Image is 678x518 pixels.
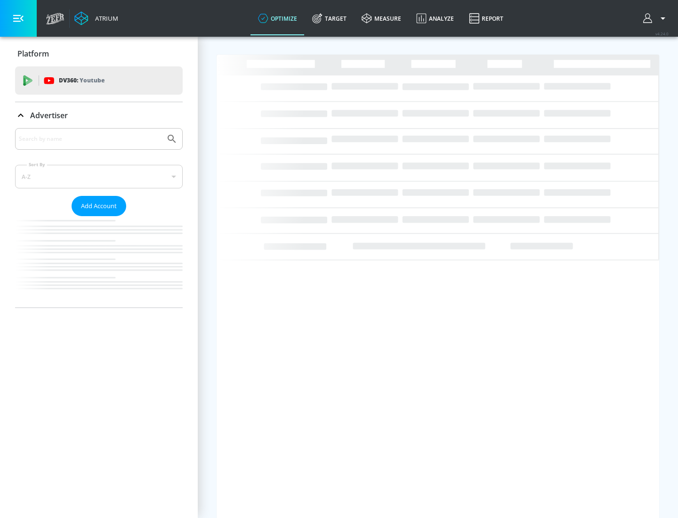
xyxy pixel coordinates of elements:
a: Report [461,1,511,35]
nav: list of Advertiser [15,216,183,308]
div: Advertiser [15,128,183,308]
p: Youtube [80,75,105,85]
a: optimize [250,1,305,35]
div: Platform [15,40,183,67]
input: Search by name [19,133,161,145]
p: Advertiser [30,110,68,121]
span: v 4.24.0 [655,31,669,36]
a: measure [354,1,409,35]
a: Analyze [409,1,461,35]
p: DV360: [59,75,105,86]
a: Target [305,1,354,35]
div: Advertiser [15,102,183,129]
span: Add Account [81,201,117,211]
button: Add Account [72,196,126,216]
div: A-Z [15,165,183,188]
p: Platform [17,49,49,59]
a: Atrium [74,11,118,25]
label: Sort By [27,162,47,168]
div: Atrium [91,14,118,23]
div: DV360: Youtube [15,66,183,95]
